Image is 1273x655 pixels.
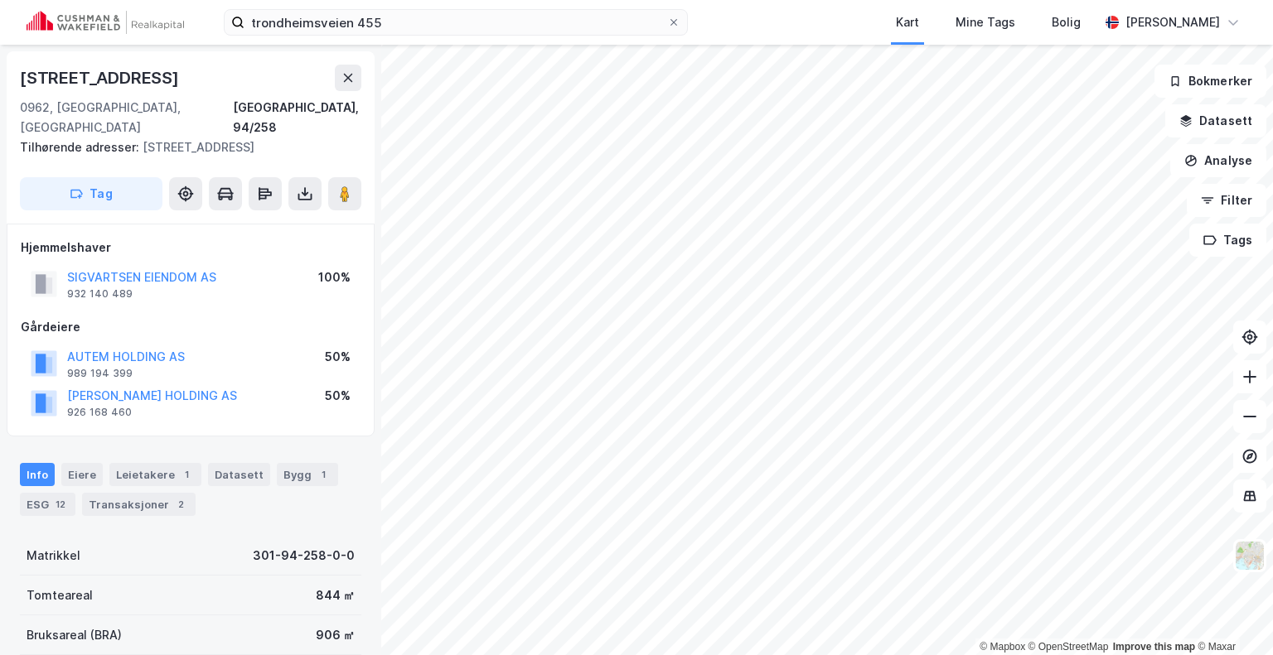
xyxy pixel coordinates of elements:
[1170,144,1266,177] button: Analyse
[980,641,1025,653] a: Mapbox
[956,12,1015,32] div: Mine Tags
[20,177,162,210] button: Tag
[67,367,133,380] div: 989 194 399
[1125,12,1220,32] div: [PERSON_NAME]
[20,65,182,91] div: [STREET_ADDRESS]
[21,317,361,337] div: Gårdeiere
[61,463,103,486] div: Eiere
[109,463,201,486] div: Leietakere
[1165,104,1266,137] button: Datasett
[277,463,338,486] div: Bygg
[20,137,348,157] div: [STREET_ADDRESS]
[325,386,351,406] div: 50%
[67,287,133,301] div: 932 140 489
[178,466,195,483] div: 1
[1189,224,1266,257] button: Tags
[1052,12,1081,32] div: Bolig
[253,546,355,566] div: 301-94-258-0-0
[244,10,667,35] input: Søk på adresse, matrikkel, gårdeiere, leietakere eller personer
[20,463,55,486] div: Info
[20,98,233,137] div: 0962, [GEOGRAPHIC_DATA], [GEOGRAPHIC_DATA]
[1190,576,1273,655] div: Kontrollprogram for chat
[172,496,189,513] div: 2
[316,585,355,605] div: 844 ㎡
[1190,576,1273,655] iframe: Chat Widget
[67,406,132,419] div: 926 168 460
[1029,641,1109,653] a: OpenStreetMap
[1113,641,1195,653] a: Improve this map
[325,347,351,367] div: 50%
[21,238,361,258] div: Hjemmelshaver
[27,625,122,645] div: Bruksareal (BRA)
[315,466,332,483] div: 1
[1234,540,1266,571] img: Z
[896,12,919,32] div: Kart
[20,140,143,154] span: Tilhørende adresser:
[233,98,361,137] div: [GEOGRAPHIC_DATA], 94/258
[27,11,184,34] img: cushman-wakefield-realkapital-logo.202ea83816669bd177139c58696a8fa1.svg
[1187,184,1266,217] button: Filter
[318,267,351,287] div: 100%
[82,493,196,516] div: Transaksjoner
[208,463,270,486] div: Datasett
[27,546,80,566] div: Matrikkel
[316,625,355,645] div: 906 ㎡
[52,496,69,513] div: 12
[27,585,93,605] div: Tomteareal
[20,493,75,516] div: ESG
[1154,65,1266,98] button: Bokmerker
